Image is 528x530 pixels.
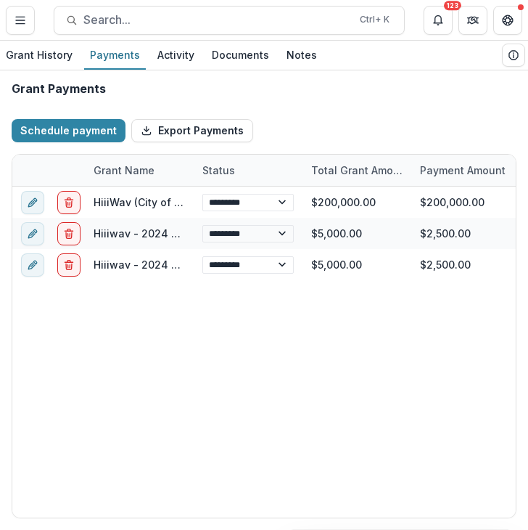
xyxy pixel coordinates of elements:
[85,155,194,186] div: Grant Name
[502,44,525,67] button: View Grantee Details
[21,222,44,245] button: edit
[411,249,520,280] div: $2,500.00
[57,191,81,214] button: delete
[84,41,146,70] a: Payments
[302,155,411,186] div: Total Grant Amount
[444,1,461,11] div: 123
[194,155,302,186] div: Status
[357,12,392,28] div: Ctrl + K
[411,155,520,186] div: Payment Amount
[94,196,466,208] a: HiiiWav (City of Belonging Initiative) - 2025 - Internal Grant Concept Form
[152,44,200,65] div: Activity
[411,218,520,249] div: $2,500.00
[84,44,146,65] div: Payments
[302,163,411,178] div: Total Grant Amount
[424,6,453,35] button: Notifications
[94,258,496,271] a: Hiiiwav - 2024 - [PERSON_NAME] Foundation - [PERSON_NAME] Good Neighbor
[458,6,487,35] button: Partners
[281,41,323,70] a: Notes
[12,82,106,96] h2: Grant Payments
[411,187,520,218] div: $200,000.00
[54,6,405,35] button: Search...
[411,163,514,178] div: Payment Amount
[206,44,275,65] div: Documents
[302,249,411,280] div: $5,000.00
[21,253,44,277] button: edit
[493,6,522,35] button: Get Help
[94,227,496,240] a: Hiiiwav - 2024 - [PERSON_NAME] Foundation - [PERSON_NAME] Good Neighbor
[85,163,163,178] div: Grant Name
[6,6,35,35] button: Toggle Menu
[83,13,351,27] span: Search...
[57,222,81,245] button: delete
[281,44,323,65] div: Notes
[302,218,411,249] div: $5,000.00
[21,191,44,214] button: edit
[131,119,253,142] button: Export Payments
[194,163,244,178] div: Status
[302,187,411,218] div: $200,000.00
[12,119,125,142] button: Schedule payment
[152,41,200,70] a: Activity
[57,253,81,277] button: delete
[206,41,275,70] a: Documents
